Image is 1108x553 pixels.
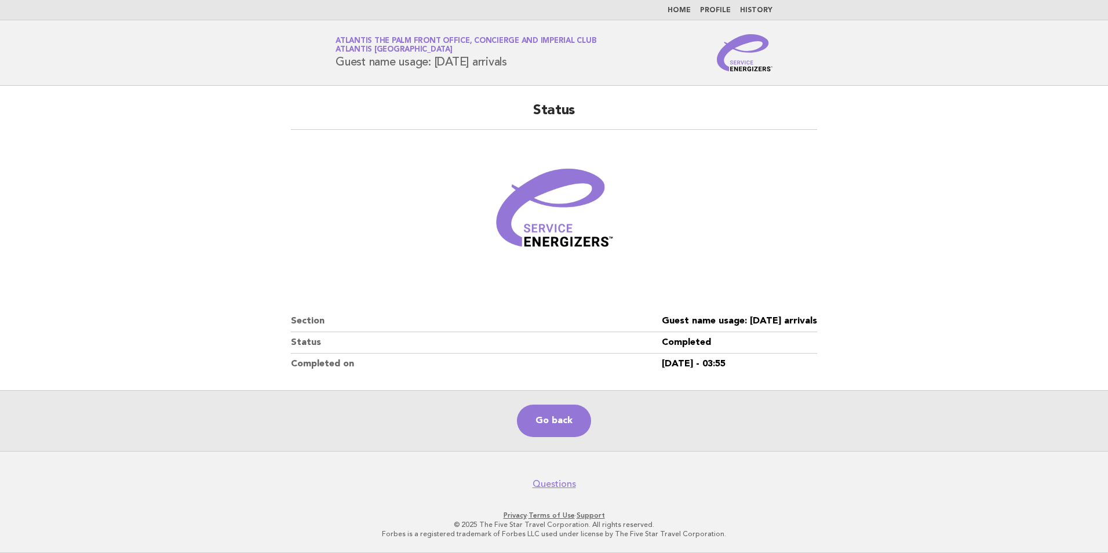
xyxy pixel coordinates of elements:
img: Verified [484,144,624,283]
img: Service Energizers [717,34,772,71]
a: Atlantis The Palm Front Office, Concierge and Imperial ClubAtlantis [GEOGRAPHIC_DATA] [336,37,596,53]
a: Privacy [504,511,527,519]
p: · · [199,511,909,520]
a: Profile [700,7,731,14]
span: Atlantis [GEOGRAPHIC_DATA] [336,46,453,54]
dt: Section [291,311,662,332]
h1: Guest name usage: [DATE] arrivals [336,38,596,68]
p: Forbes is a registered trademark of Forbes LLC used under license by The Five Star Travel Corpora... [199,529,909,539]
a: Home [668,7,691,14]
h2: Status [291,101,817,130]
a: Terms of Use [529,511,575,519]
p: © 2025 The Five Star Travel Corporation. All rights reserved. [199,520,909,529]
dt: Completed on [291,354,662,374]
a: Support [577,511,605,519]
dd: Completed [662,332,817,354]
a: Go back [517,405,591,437]
dd: [DATE] - 03:55 [662,354,817,374]
a: Questions [533,478,576,490]
dd: Guest name usage: [DATE] arrivals [662,311,817,332]
a: History [740,7,772,14]
dt: Status [291,332,662,354]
